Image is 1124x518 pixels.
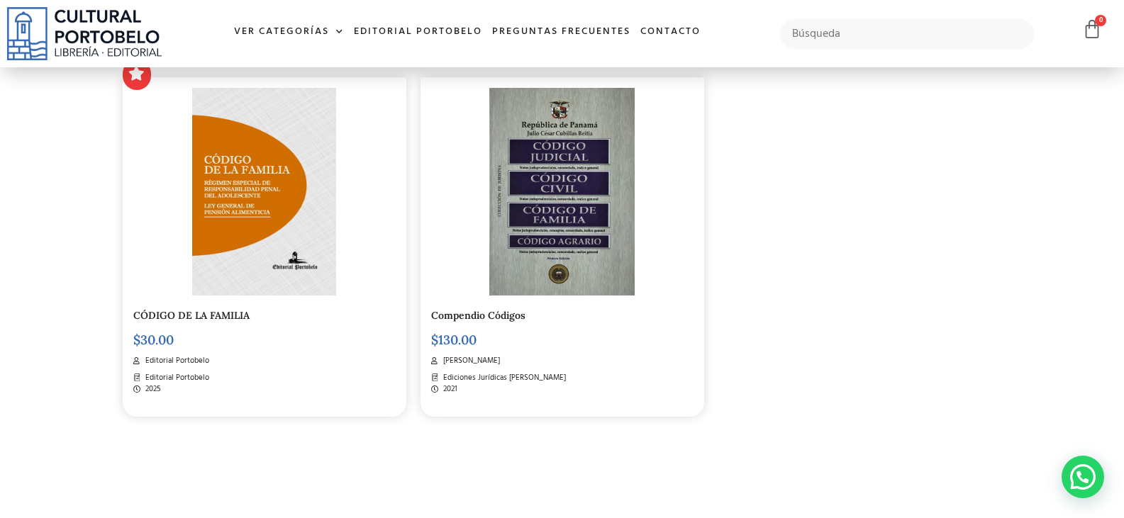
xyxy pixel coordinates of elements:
span: Editorial Portobelo [142,372,209,384]
bdi: 130.00 [431,332,477,348]
a: 0 [1082,19,1102,40]
a: Compendio Códigos [431,309,525,322]
span: 0 [1095,15,1106,26]
a: Preguntas frecuentes [487,17,635,47]
span: 2025 [142,383,161,395]
span: 2021 [440,383,457,395]
a: Editorial Portobelo [349,17,487,47]
a: CÓDIGO DE LA FAMILIA [133,309,250,322]
bdi: 30.00 [133,332,174,348]
span: Editorial Portobelo [142,355,209,367]
span: $ [431,332,438,348]
a: Contacto [635,17,706,47]
span: Ediciones Jurídicas [PERSON_NAME] [440,372,566,384]
a: Ver Categorías [229,17,349,47]
span: [PERSON_NAME] [440,355,500,367]
img: img20221020_09162956-scaled-1.jpg [489,88,635,295]
img: CD-012-PORTADA-CODIGO-FAMILIA [192,88,335,295]
input: Búsqueda [780,19,1035,49]
span: $ [133,332,140,348]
